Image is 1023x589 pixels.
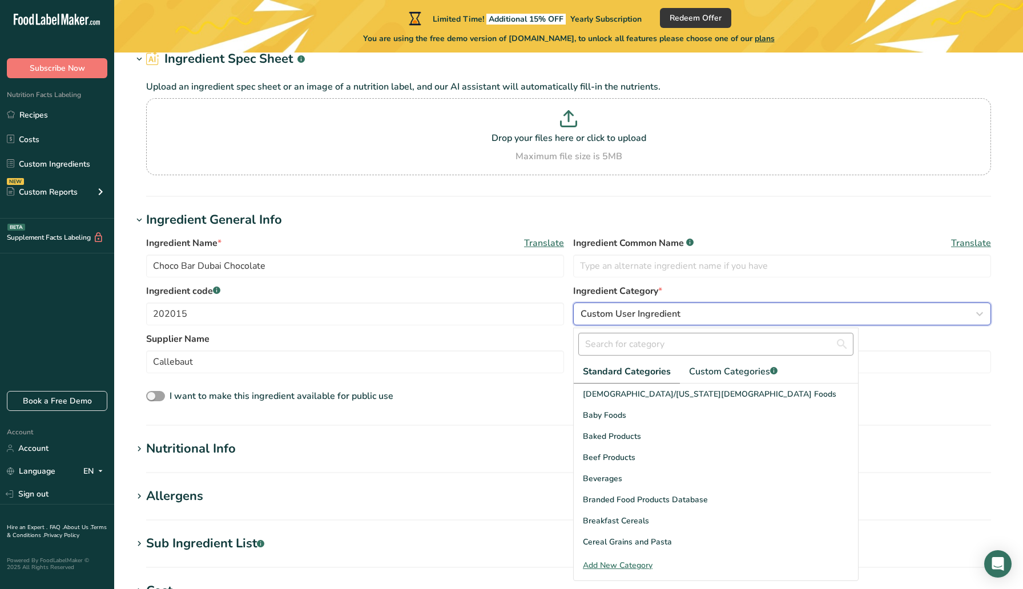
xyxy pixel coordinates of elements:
[83,465,107,478] div: EN
[7,186,78,198] div: Custom Reports
[573,236,694,250] span: Ingredient Common Name
[7,523,107,539] a: Terms & Conditions .
[146,487,203,506] div: Allergens
[44,531,79,539] a: Privacy Policy
[7,391,107,411] a: Book a Free Demo
[583,388,836,400] span: [DEMOGRAPHIC_DATA]/[US_STATE][DEMOGRAPHIC_DATA] Foods
[146,80,991,94] p: Upload an ingredient spec sheet or an image of a nutrition label, and our AI assistant will autom...
[146,332,564,346] label: Supplier Name
[689,365,778,378] span: Custom Categories
[30,62,85,74] span: Subscribe Now
[581,307,680,321] span: Custom User Ingredient
[573,284,991,298] label: Ingredient Category
[583,515,649,527] span: Breakfast Cereals
[63,523,91,531] a: About Us .
[573,302,991,325] button: Custom User Ingredient
[670,12,722,24] span: Redeem Offer
[406,11,642,25] div: Limited Time!
[146,302,564,325] input: Type your ingredient code here
[583,536,672,548] span: Cereal Grains and Pasta
[146,211,282,229] div: Ingredient General Info
[573,255,991,277] input: Type an alternate ingredient name if you have
[149,150,988,163] div: Maximum file size is 5MB
[583,365,671,378] span: Standard Categories
[363,33,775,45] span: You are using the free demo version of [DOMAIN_NAME], to unlock all features please choose one of...
[583,473,622,485] span: Beverages
[7,178,24,185] div: NEW
[755,33,775,44] span: plans
[7,523,47,531] a: Hire an Expert .
[574,559,858,571] div: Add New Category
[570,14,642,25] span: Yearly Subscription
[149,131,988,145] p: Drop your files here or click to upload
[146,50,305,68] h2: Ingredient Spec Sheet
[146,255,564,277] input: Type your ingredient name here
[146,534,264,553] div: Sub Ingredient List
[951,236,991,250] span: Translate
[146,284,564,298] label: Ingredient code
[7,557,107,571] div: Powered By FoodLabelMaker © 2025 All Rights Reserved
[583,430,641,442] span: Baked Products
[170,390,393,402] span: I want to make this ingredient available for public use
[524,236,564,250] span: Translate
[146,350,564,373] input: Type your supplier name here
[583,409,626,421] span: Baby Foods
[50,523,63,531] a: FAQ .
[660,8,731,28] button: Redeem Offer
[486,14,566,25] span: Additional 15% OFF
[984,550,1012,578] div: Open Intercom Messenger
[583,494,708,506] span: Branded Food Products Database
[146,236,221,250] span: Ingredient Name
[146,439,236,458] div: Nutritional Info
[7,461,55,481] a: Language
[578,333,853,356] input: Search for category
[7,58,107,78] button: Subscribe Now
[583,451,635,463] span: Beef Products
[7,224,25,231] div: BETA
